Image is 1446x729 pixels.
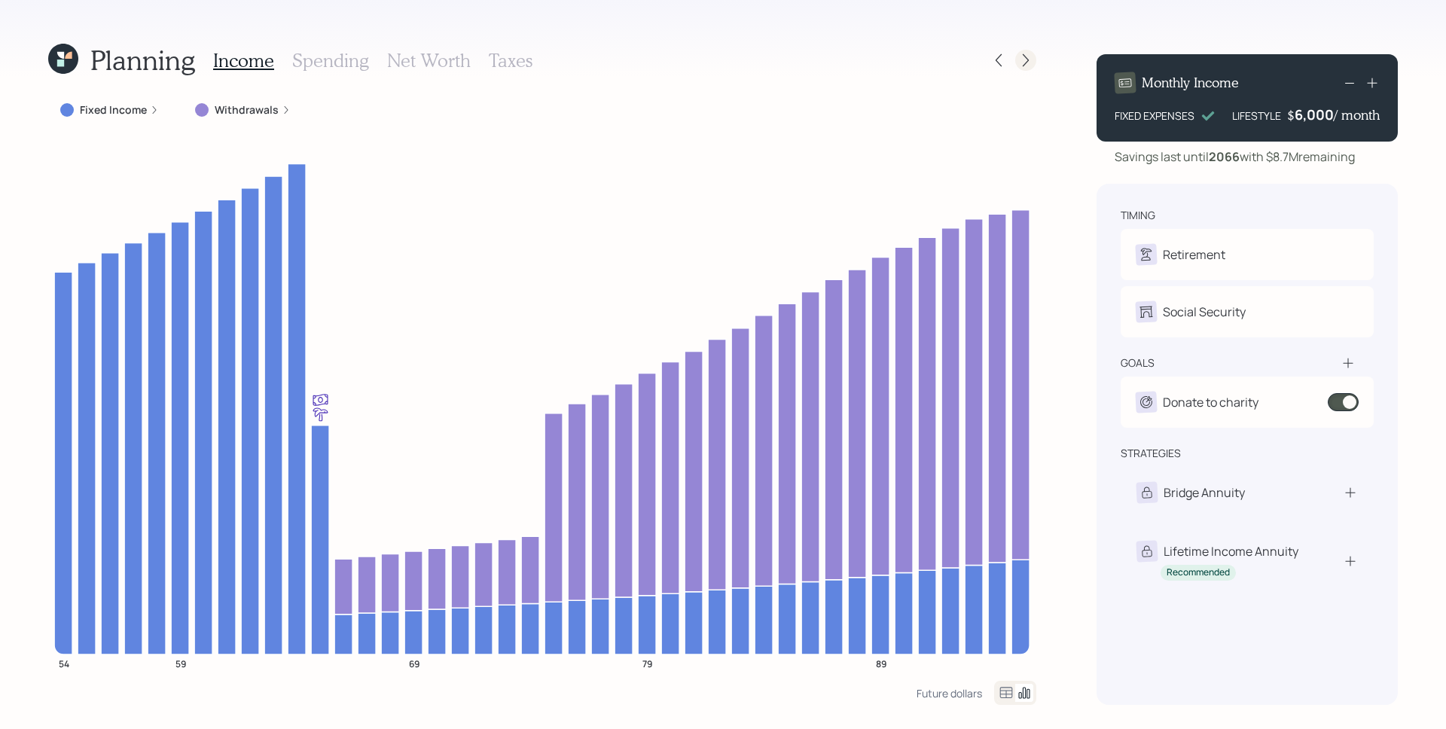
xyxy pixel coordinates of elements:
[1232,108,1281,124] div: LIFESTYLE
[917,686,982,700] div: Future dollars
[1287,107,1295,124] h4: $
[409,657,419,670] tspan: 69
[213,50,274,72] h3: Income
[489,50,532,72] h3: Taxes
[1121,208,1155,223] div: timing
[1295,105,1334,124] div: 6,000
[1209,148,1240,165] b: 2066
[175,657,186,670] tspan: 59
[80,102,147,117] label: Fixed Income
[59,657,69,670] tspan: 54
[1163,246,1225,264] div: Retirement
[1334,107,1380,124] h4: / month
[1121,446,1181,461] div: strategies
[1167,566,1230,579] div: Recommended
[1164,542,1298,560] div: Lifetime Income Annuity
[1142,75,1239,91] h4: Monthly Income
[1164,483,1245,502] div: Bridge Annuity
[215,102,279,117] label: Withdrawals
[1163,393,1258,411] div: Donate to charity
[1163,303,1246,321] div: Social Security
[292,50,369,72] h3: Spending
[90,44,195,76] h1: Planning
[1115,148,1355,166] div: Savings last until with $8.7M remaining
[642,657,652,670] tspan: 79
[1121,355,1155,371] div: goals
[1115,108,1194,124] div: FIXED EXPENSES
[876,657,886,670] tspan: 89
[387,50,471,72] h3: Net Worth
